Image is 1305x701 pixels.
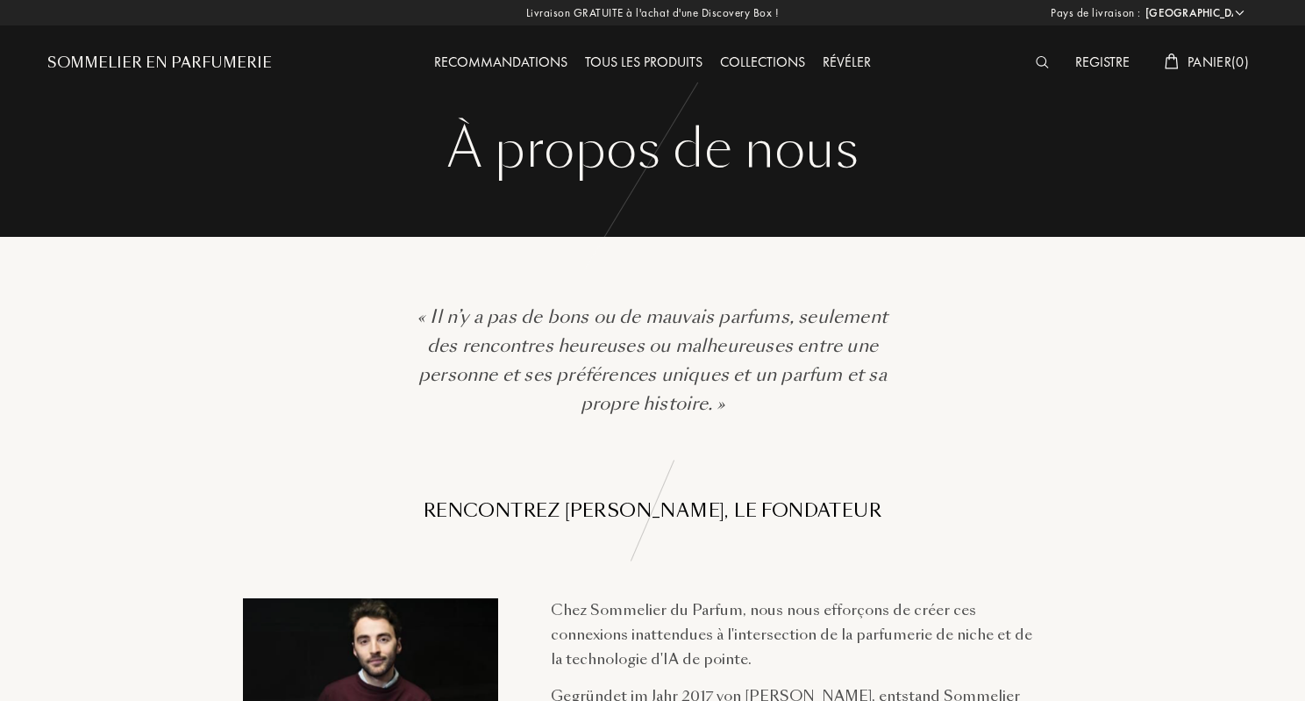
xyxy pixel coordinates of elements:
img: cart_white.svg [1165,54,1179,69]
font: Pays de livraison : [1051,5,1141,20]
font: ) [1244,53,1249,71]
font: « Il n’y a pas de bons ou de mauvais parfums, seulement des rencontres heureuses ou malheureuses ... [417,304,888,416]
font: Panier [1187,53,1231,71]
font: ( [1231,53,1236,71]
font: Livraison GRATUITE à l'achat d'une Discovery Box ! [526,5,780,20]
font: Chez Sommelier du Parfum, nous nous efforçons de créer ces connexions inattendues à l'intersectio... [551,600,1032,669]
font: RENCONTREZ [PERSON_NAME], LE FONDATEUR [424,498,881,523]
a: Registre [1066,53,1138,71]
a: Révéler [814,53,880,71]
a: Tous les produits [576,53,711,71]
font: Collections [720,53,805,71]
a: Collections [711,53,814,71]
font: Registre [1075,53,1130,71]
font: Tous les produits [585,53,702,71]
a: Sommelier en parfumerie [47,53,272,74]
font: À propos de nous [447,112,859,185]
font: Sommelier en parfumerie [47,53,272,73]
font: Recommandations [434,53,567,71]
font: 0 [1236,53,1244,71]
img: search_icn_white.svg [1036,56,1049,68]
font: Révéler [823,53,871,71]
a: Recommandations [425,53,576,71]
